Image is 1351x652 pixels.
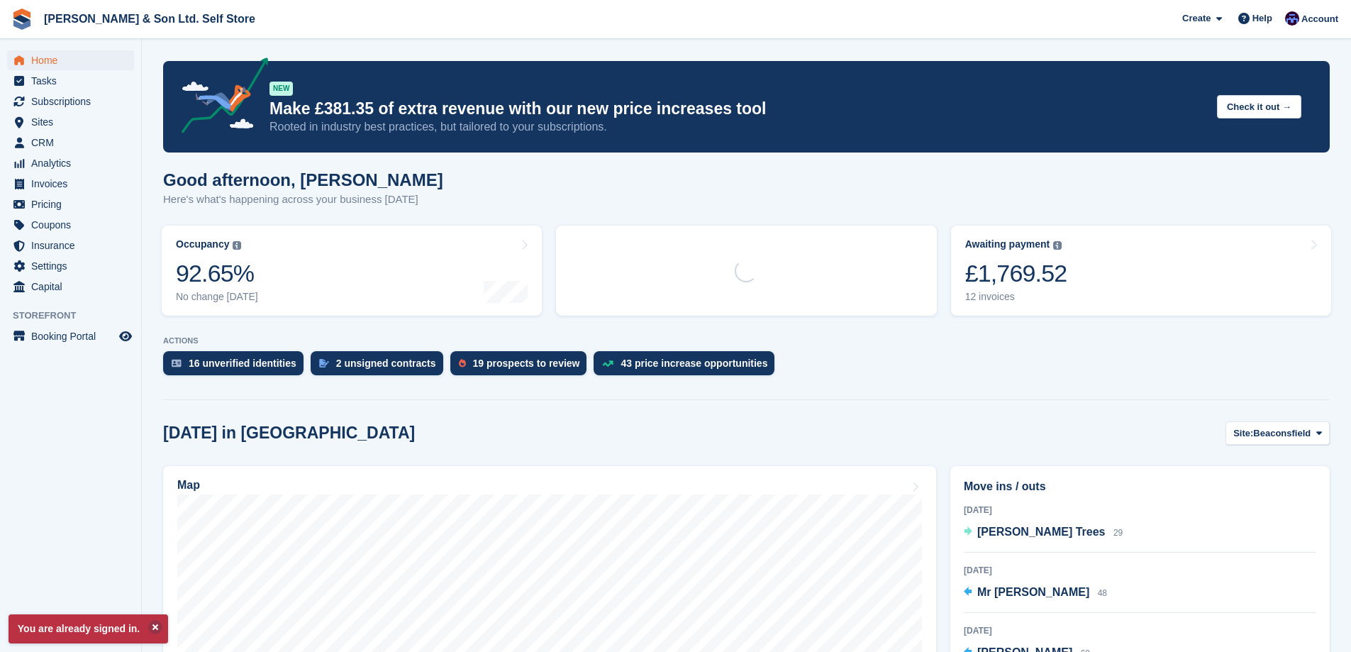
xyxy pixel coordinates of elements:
[621,358,767,369] div: 43 price increase opportunities
[602,360,613,367] img: price_increase_opportunities-93ffe204e8149a01c8c9dc8f82e8f89637d9d84a8eef4429ea346261dce0b2c0.svg
[233,241,241,250] img: icon-info-grey-7440780725fd019a000dd9b08b2336e03edf1995a4989e88bcd33f0948082b44.svg
[7,174,134,194] a: menu
[31,92,116,111] span: Subscriptions
[977,526,1106,538] span: [PERSON_NAME] Trees
[1253,426,1311,441] span: Beaconsfield
[1252,11,1272,26] span: Help
[163,170,443,189] h1: Good afternoon, [PERSON_NAME]
[1217,95,1301,118] button: Check it out →
[163,336,1330,346] p: ACTIONS
[450,351,594,382] a: 19 prospects to review
[964,564,1316,577] div: [DATE]
[117,328,134,345] a: Preview store
[1098,588,1107,598] span: 48
[1113,528,1123,538] span: 29
[7,256,134,276] a: menu
[7,194,134,214] a: menu
[311,351,450,382] a: 2 unsigned contracts
[7,153,134,173] a: menu
[964,504,1316,516] div: [DATE]
[162,226,542,316] a: Occupancy 92.65% No change [DATE]
[1301,12,1338,26] span: Account
[31,215,116,235] span: Coupons
[7,92,134,111] a: menu
[1182,11,1211,26] span: Create
[1053,241,1062,250] img: icon-info-grey-7440780725fd019a000dd9b08b2336e03edf1995a4989e88bcd33f0948082b44.svg
[1285,11,1299,26] img: Josey Kitching
[176,291,258,303] div: No change [DATE]
[269,99,1206,119] p: Make £381.35 of extra revenue with our new price increases tool
[177,479,200,492] h2: Map
[964,524,1123,542] a: [PERSON_NAME] Trees 29
[31,236,116,255] span: Insurance
[31,133,116,153] span: CRM
[31,71,116,91] span: Tasks
[473,358,580,369] div: 19 prospects to review
[7,277,134,297] a: menu
[7,133,134,153] a: menu
[965,259,1067,288] div: £1,769.52
[965,238,1050,250] div: Awaiting payment
[7,71,134,91] a: menu
[38,7,261,31] a: [PERSON_NAME] & Son Ltd. Self Store
[31,153,116,173] span: Analytics
[459,359,466,368] img: prospect-51fa495bee0391a8d652442698ab0144808aea92771e9ea1ae160a38d050c398.svg
[176,259,258,288] div: 92.65%
[1233,426,1253,441] span: Site:
[1225,421,1330,445] button: Site: Beaconsfield
[7,50,134,70] a: menu
[269,82,293,96] div: NEW
[163,424,415,443] h2: [DATE] in [GEOGRAPHIC_DATA]
[964,584,1107,602] a: Mr [PERSON_NAME] 48
[176,238,229,250] div: Occupancy
[31,256,116,276] span: Settings
[163,192,443,208] p: Here's what's happening across your business [DATE]
[169,57,269,138] img: price-adjustments-announcement-icon-8257ccfd72463d97f412b2fc003d46551f7dbcb40ab6d574587a9cd5c0d94...
[11,9,33,30] img: stora-icon-8386f47178a22dfd0bd8f6a31ec36ba5ce8667c1dd55bd0f319d3a0aa187defe.svg
[594,351,782,382] a: 43 price increase opportunities
[172,359,182,368] img: verify_identity-adf6edd0f0f0b5bbfe63781bf79b02c33cf7c696d77639b501bdc392416b5a36.svg
[319,359,329,368] img: contract_signature_icon-13c848040528278c33f63329250d36e43548de30e8caae1d1a13099fd9432cc5.svg
[964,624,1316,637] div: [DATE]
[31,50,116,70] span: Home
[31,277,116,297] span: Capital
[7,326,134,346] a: menu
[7,112,134,132] a: menu
[7,236,134,255] a: menu
[31,326,116,346] span: Booking Portal
[951,226,1331,316] a: Awaiting payment £1,769.52 12 invoices
[336,358,436,369] div: 2 unsigned contracts
[9,614,168,643] p: You are already signed in.
[31,194,116,214] span: Pricing
[977,586,1089,598] span: Mr [PERSON_NAME]
[189,358,296,369] div: 16 unverified identities
[13,309,141,323] span: Storefront
[964,478,1316,495] h2: Move ins / outs
[965,291,1067,303] div: 12 invoices
[269,119,1206,135] p: Rooted in industry best practices, but tailored to your subscriptions.
[7,215,134,235] a: menu
[163,351,311,382] a: 16 unverified identities
[31,174,116,194] span: Invoices
[31,112,116,132] span: Sites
